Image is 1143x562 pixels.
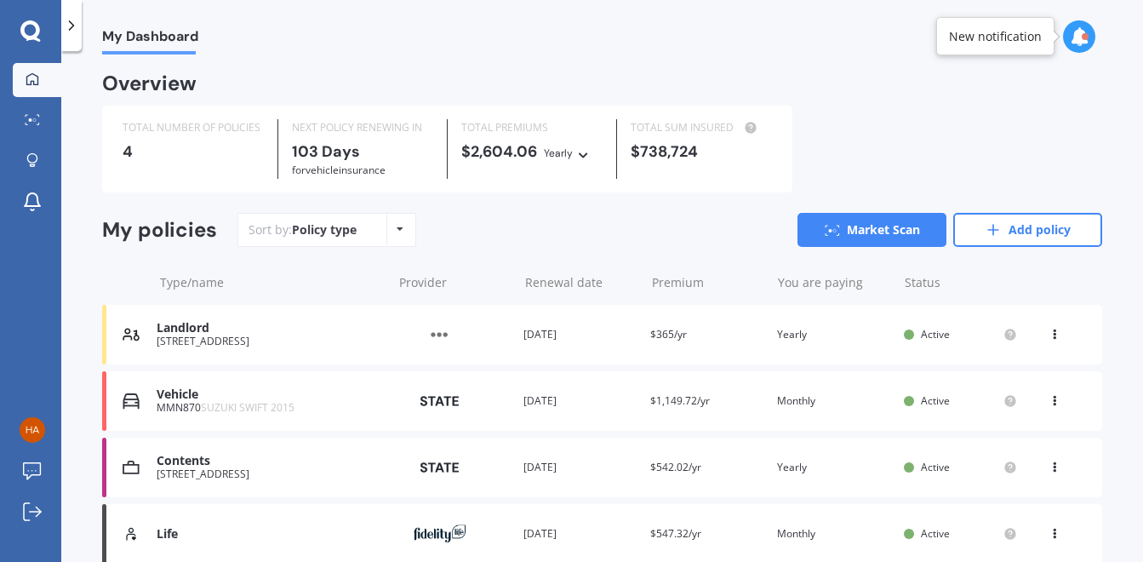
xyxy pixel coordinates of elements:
div: Monthly [777,525,890,542]
img: Other [397,318,482,351]
div: $738,724 [631,143,772,160]
div: TOTAL PREMIUMS [461,119,603,136]
span: for Vehicle insurance [292,163,386,177]
div: You are paying [778,274,890,291]
div: Monthly [777,393,890,410]
img: State [397,386,482,416]
div: [DATE] [523,393,637,410]
div: Yearly [544,145,573,162]
div: Sort by: [249,221,357,238]
span: $365/yr [650,327,687,341]
div: TOTAL SUM INSURED [631,119,772,136]
div: Life [157,527,383,542]
div: [STREET_ADDRESS] [157,468,383,480]
div: [DATE] [523,525,637,542]
div: My policies [102,218,217,243]
span: $1,149.72/yr [650,393,710,408]
div: Type/name [160,274,386,291]
span: SUZUKI SWIFT 2015 [201,400,294,415]
img: Landlord [123,326,140,343]
span: Active [921,460,950,474]
img: Vehicle [123,393,140,410]
div: Renewal date [525,274,637,291]
span: Active [921,393,950,408]
a: Add policy [953,213,1102,247]
div: Provider [399,274,511,291]
span: Active [921,327,950,341]
div: $2,604.06 [461,143,603,162]
img: Fidelity Life [397,518,482,550]
div: TOTAL NUMBER OF POLICIES [123,119,264,136]
div: Policy type [292,221,357,238]
div: MMN870 [157,402,383,414]
div: Landlord [157,321,383,335]
span: $542.02/yr [650,460,701,474]
img: Contents [123,459,140,476]
span: $547.32/yr [650,526,701,541]
span: My Dashboard [102,28,198,51]
div: Yearly [777,459,890,476]
div: [DATE] [523,459,637,476]
div: 4 [123,143,264,160]
div: New notification [949,28,1042,45]
img: Life [123,525,140,542]
div: Overview [102,75,197,92]
div: NEXT POLICY RENEWING IN [292,119,433,136]
a: Market Scan [797,213,946,247]
div: Contents [157,454,383,468]
div: [STREET_ADDRESS] [157,335,383,347]
div: Status [905,274,1017,291]
img: State [397,452,482,483]
div: Premium [652,274,764,291]
img: c4b312fb1665aa95af5df88b84ffba9f [20,417,45,443]
b: 103 Days [292,141,360,162]
span: Active [921,526,950,541]
div: Yearly [777,326,890,343]
div: [DATE] [523,326,637,343]
div: Vehicle [157,387,383,402]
